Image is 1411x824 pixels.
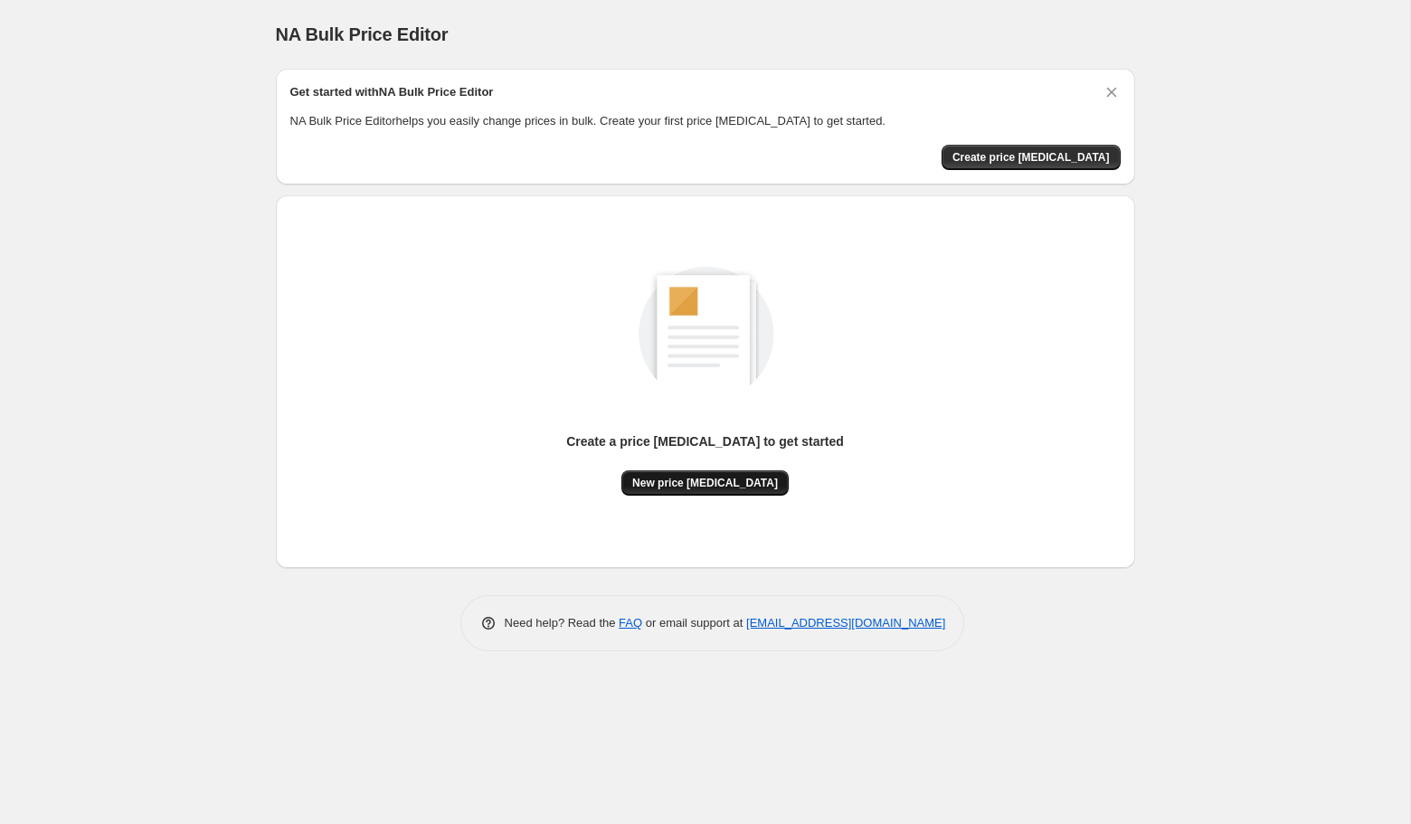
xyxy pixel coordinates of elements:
span: or email support at [642,616,746,630]
span: Need help? Read the [505,616,620,630]
span: Create price [MEDICAL_DATA] [952,150,1110,165]
a: FAQ [619,616,642,630]
a: [EMAIL_ADDRESS][DOMAIN_NAME] [746,616,945,630]
span: NA Bulk Price Editor [276,24,449,44]
p: Create a price [MEDICAL_DATA] to get started [566,432,844,450]
button: Create price change job [942,145,1121,170]
button: Dismiss card [1103,83,1121,101]
button: New price [MEDICAL_DATA] [621,470,789,496]
span: New price [MEDICAL_DATA] [632,476,778,490]
h2: Get started with NA Bulk Price Editor [290,83,494,101]
p: NA Bulk Price Editor helps you easily change prices in bulk. Create your first price [MEDICAL_DAT... [290,112,1121,130]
